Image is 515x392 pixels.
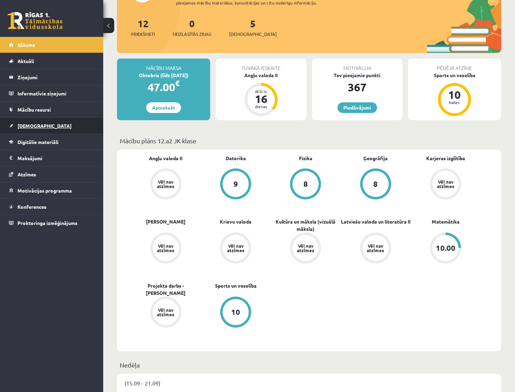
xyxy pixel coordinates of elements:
[408,72,501,117] a: Sports un veselība 10 balles
[18,42,35,48] span: Sākums
[18,58,34,64] span: Aktuāli
[411,168,481,201] a: Vēl nav atzīmes
[156,244,175,252] div: Vēl nav atzīmes
[9,215,95,231] a: Proktoringa izmēģinājums
[131,168,201,201] a: Vēl nav atzīmes
[156,179,175,188] div: Vēl nav atzīmes
[149,155,182,162] a: Angļu valoda II
[341,233,410,265] a: Vēl nav atzīmes
[18,69,95,85] legend: Ziņojumi
[156,308,175,317] div: Vēl nav atzīmes
[18,204,46,210] span: Konferences
[9,199,95,215] a: Konferences
[9,183,95,198] a: Motivācijas programma
[201,297,270,329] a: 10
[18,123,72,129] span: [DEMOGRAPHIC_DATA]
[337,102,377,113] a: Piedāvājumi
[341,168,410,201] a: 8
[303,180,308,188] div: 8
[216,72,306,117] a: Angļu valoda II Atlicis 16 dienas
[18,171,36,177] span: Atzīmes
[312,59,403,72] div: Motivācija
[120,360,498,370] p: Nedēļa
[215,282,257,289] a: Sports un veselība
[131,17,155,38] a: 12Priekšmeti
[8,12,63,29] a: Rīgas 1. Tālmācības vidusskola
[9,166,95,182] a: Atzīmes
[271,218,341,233] a: Kultūra un māksla (vizuālā māksla)
[117,79,210,95] div: 47.00
[9,134,95,150] a: Digitālie materiāli
[120,136,498,145] p: Mācību plāns 12.a2 JK klase
[201,233,270,265] a: Vēl nav atzīmes
[231,308,240,316] div: 10
[229,17,277,38] a: 5[DEMOGRAPHIC_DATA]
[9,150,95,166] a: Maksājumi
[411,233,481,265] a: 10.00
[9,53,95,69] a: Aktuāli
[312,79,403,95] div: 367
[226,155,246,162] a: Datorika
[271,233,341,265] a: Vēl nav atzīmes
[117,59,210,72] div: Mācību maksa
[432,218,460,225] a: Matemātika
[271,168,341,201] a: 8
[220,218,251,225] a: Krievu valoda
[366,244,385,252] div: Vēl nav atzīmes
[296,244,315,252] div: Vēl nav atzīmes
[175,78,180,88] span: €
[131,31,155,38] span: Priekšmeti
[444,100,465,104] div: balles
[131,297,201,329] a: Vēl nav atzīmes
[216,72,306,79] div: Angļu valoda II
[18,106,51,113] span: Mācību resursi
[216,59,306,72] div: Tuvākā ieskaite
[9,102,95,117] a: Mācību resursi
[9,85,95,101] a: Informatīvie ziņojumi
[146,102,181,113] a: Apmaksāt
[251,89,271,93] div: Atlicis
[436,244,455,252] div: 10.00
[173,17,211,38] a: 0Neizlasītās ziņas
[436,179,455,188] div: Vēl nav atzīmes
[173,31,211,38] span: Neizlasītās ziņas
[9,37,95,53] a: Sākums
[18,139,58,145] span: Digitālie materiāli
[18,85,95,101] legend: Informatīvie ziņojumi
[426,155,465,162] a: Karjeras izglītība
[363,155,388,162] a: Ģeogrāfija
[408,59,501,72] div: Pēdējā atzīme
[9,69,95,85] a: Ziņojumi
[18,150,95,166] legend: Maksājumi
[341,218,410,225] a: Latviešu valoda un literatūra II
[373,180,378,188] div: 8
[18,187,72,194] span: Motivācijas programma
[299,155,312,162] a: Fizika
[201,168,270,201] a: 9
[9,118,95,134] a: [DEMOGRAPHIC_DATA]
[251,93,271,104] div: 16
[229,31,277,38] span: [DEMOGRAPHIC_DATA]
[18,220,77,226] span: Proktoringa izmēģinājums
[251,104,271,109] div: dienas
[117,72,210,79] div: Oktobris (līdz [DATE])
[226,244,245,252] div: Vēl nav atzīmes
[234,180,238,188] div: 9
[444,89,465,100] div: 10
[131,233,201,265] a: Vēl nav atzīmes
[408,72,501,79] div: Sports un veselība
[131,282,201,297] a: Projekta darbs - [PERSON_NAME]
[312,72,403,79] div: Tev pieejamie punkti
[146,218,185,225] a: [PERSON_NAME]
